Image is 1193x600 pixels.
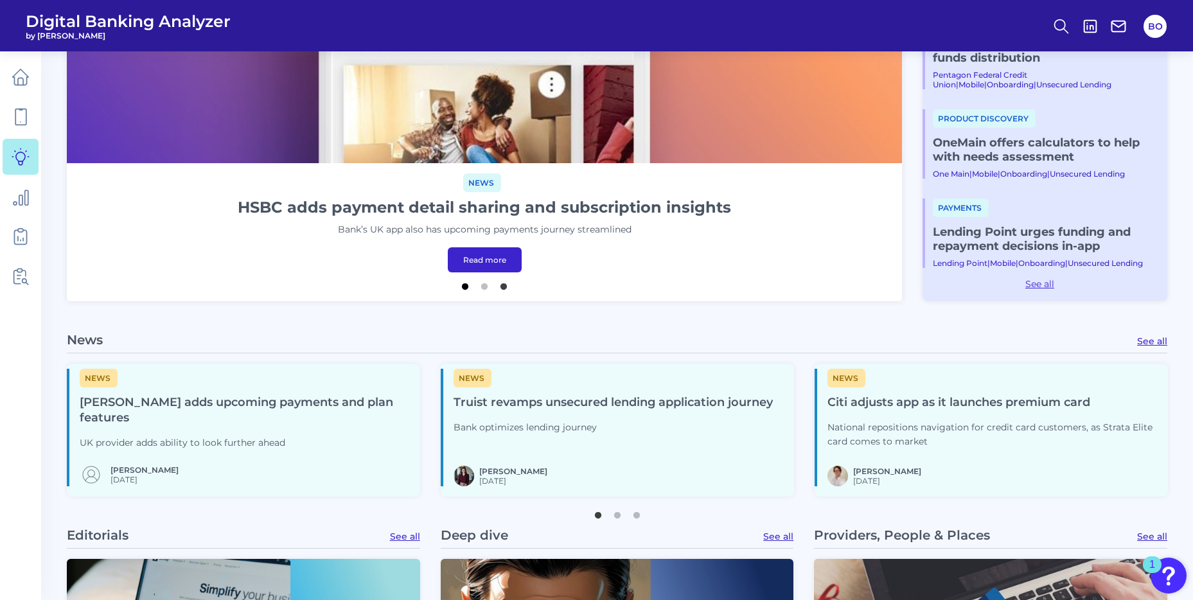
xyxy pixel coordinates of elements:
[1016,258,1018,268] span: |
[478,277,491,290] button: 2
[763,531,793,542] a: See all
[827,395,1158,410] h4: Citi adjusts app as it launches premium card
[110,465,179,475] a: [PERSON_NAME]
[80,371,118,384] a: News
[463,176,501,188] a: News
[1050,169,1125,179] a: Unsecured Lending
[67,527,128,543] p: Editorials
[998,169,1000,179] span: |
[933,202,989,213] a: Payments
[611,506,624,518] button: 2
[592,506,605,518] button: 1
[26,12,231,31] span: Digital Banking Analyzer
[497,277,510,290] button: 3
[984,80,987,89] span: |
[1151,558,1187,594] button: Open Resource Center, 1 new notification
[853,476,921,486] span: [DATE]
[80,369,118,387] span: News
[67,332,103,348] p: News
[814,527,990,543] p: Providers, People & Places
[972,169,998,179] a: Mobile
[923,278,1157,290] a: See all
[827,369,865,387] span: News
[933,225,1157,253] a: Lending Point urges funding and repayment decisions in-app
[630,506,643,518] button: 3
[454,466,474,486] img: RNFetchBlobTmp_0b8yx2vy2p867rz195sbp4h.png
[1065,258,1068,268] span: |
[827,371,865,384] a: News
[933,258,987,268] a: Lending Point
[1000,169,1047,179] a: Onboarding
[933,199,989,217] span: Payments
[1047,169,1050,179] span: |
[853,466,921,476] a: [PERSON_NAME]
[448,247,522,272] a: Read more
[80,436,410,450] p: UK provider adds ability to look further ahead
[454,421,773,435] p: Bank optimizes lending journey
[1149,565,1155,581] div: 1
[454,371,491,384] a: News
[1137,531,1167,542] a: See all
[390,531,420,542] a: See all
[933,169,969,179] a: One Main
[827,466,848,486] img: MIchael McCaw
[956,80,959,89] span: |
[827,421,1158,449] p: National repositions navigation for credit card customers, as Strata Elite card comes to market
[987,80,1034,89] a: Onboarding
[933,136,1157,164] a: OneMain offers calculators to help with needs assessment
[990,258,1016,268] a: Mobile
[1144,15,1167,38] button: BO
[454,395,773,410] h4: Truist revamps unsecured lending application journey
[26,31,231,40] span: by [PERSON_NAME]
[1034,80,1036,89] span: |
[463,173,501,192] span: News
[479,466,547,476] a: [PERSON_NAME]
[454,369,491,387] span: News
[479,476,547,486] span: [DATE]
[987,258,990,268] span: |
[1068,258,1143,268] a: Unsecured Lending
[1137,335,1167,347] a: See all
[459,277,472,290] button: 1
[441,527,508,543] p: Deep dive
[933,109,1036,128] span: Product discovery
[959,80,984,89] a: Mobile
[338,223,632,237] p: Bank’s UK app also has upcoming payments journey streamlined
[80,395,410,426] h4: [PERSON_NAME] adds upcoming payments and plan features
[969,169,972,179] span: |
[238,197,731,218] h1: HSBC adds payment detail sharing and subscription insights
[933,70,1027,89] a: Pentagon Federal Credit Union
[110,475,179,484] span: [DATE]
[933,112,1036,124] a: Product discovery
[1018,258,1065,268] a: Onboarding
[1036,80,1111,89] a: Unsecured Lending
